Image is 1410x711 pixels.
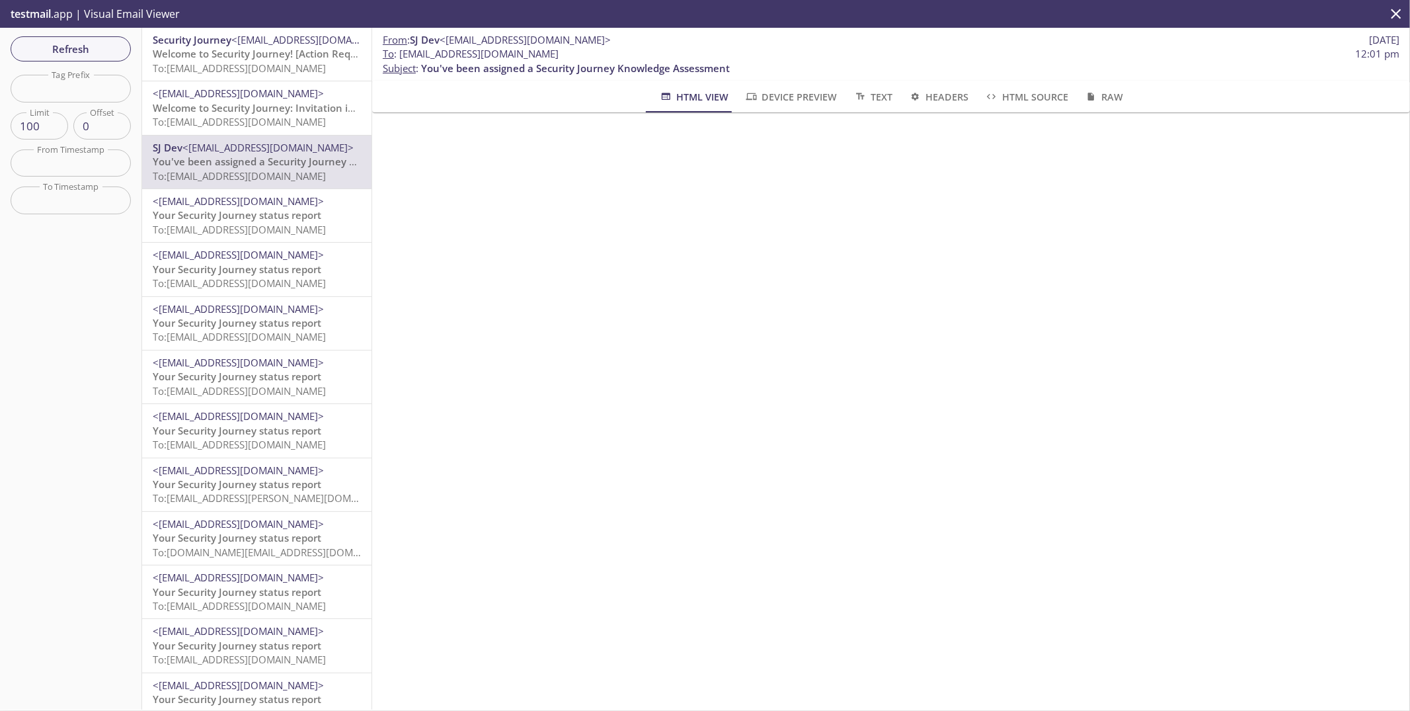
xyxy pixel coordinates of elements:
[421,62,730,75] span: You've been assigned a Security Journey Knowledge Assessment
[153,208,321,222] span: Your Security Journey status report
[153,141,182,154] span: SJ Dev
[231,33,403,46] span: <[EMAIL_ADDRESS][DOMAIN_NAME]>
[984,89,1068,105] span: HTML Source
[153,155,461,168] span: You've been assigned a Security Journey Knowledge Assessment
[153,585,321,599] span: Your Security Journey status report
[21,40,120,58] span: Refresh
[153,370,321,383] span: Your Security Journey status report
[142,512,372,565] div: <[EMAIL_ADDRESS][DOMAIN_NAME]>Your Security Journey status reportTo:[DOMAIN_NAME][EMAIL_ADDRESS][...
[153,169,326,183] span: To: [EMAIL_ADDRESS][DOMAIN_NAME]
[11,36,131,62] button: Refresh
[153,546,404,559] span: To: [DOMAIN_NAME][EMAIL_ADDRESS][DOMAIN_NAME]
[440,33,611,46] span: <[EMAIL_ADDRESS][DOMAIN_NAME]>
[153,316,321,329] span: Your Security Journey status report
[153,47,379,60] span: Welcome to Security Journey! [Action Required]
[142,351,372,403] div: <[EMAIL_ADDRESS][DOMAIN_NAME]>Your Security Journey status reportTo:[EMAIL_ADDRESS][DOMAIN_NAME]
[153,409,324,423] span: <[EMAIL_ADDRESS][DOMAIN_NAME]>
[153,571,324,584] span: <[EMAIL_ADDRESS][DOMAIN_NAME]>
[853,89,892,105] span: Text
[1084,89,1123,105] span: Raw
[410,33,440,46] span: SJ Dev
[11,7,51,21] span: testmail
[153,692,321,706] span: Your Security Journey status report
[153,464,324,477] span: <[EMAIL_ADDRESS][DOMAIN_NAME]>
[153,531,321,544] span: Your Security Journey status report
[182,141,354,154] span: <[EMAIL_ADDRESS][DOMAIN_NAME]>
[153,302,324,315] span: <[EMAIL_ADDRESS][DOMAIN_NAME]>
[383,33,611,47] span: :
[153,639,321,652] span: Your Security Journey status report
[1369,33,1399,47] span: [DATE]
[153,276,326,290] span: To: [EMAIL_ADDRESS][DOMAIN_NAME]
[153,517,324,530] span: <[EMAIL_ADDRESS][DOMAIN_NAME]>
[153,356,324,369] span: <[EMAIL_ADDRESS][DOMAIN_NAME]>
[153,384,326,397] span: To: [EMAIL_ADDRESS][DOMAIN_NAME]
[153,223,326,236] span: To: [EMAIL_ADDRESS][DOMAIN_NAME]
[908,89,968,105] span: Headers
[153,653,326,666] span: To: [EMAIL_ADDRESS][DOMAIN_NAME]
[153,599,326,612] span: To: [EMAIL_ADDRESS][DOMAIN_NAME]
[659,89,728,105] span: HTML View
[153,87,324,100] span: <[EMAIL_ADDRESS][DOMAIN_NAME]>
[744,89,837,105] span: Device Preview
[153,478,321,491] span: Your Security Journey status report
[153,438,326,451] span: To: [EMAIL_ADDRESS][DOMAIN_NAME]
[153,194,324,208] span: <[EMAIL_ADDRESS][DOMAIN_NAME]>
[142,619,372,672] div: <[EMAIL_ADDRESS][DOMAIN_NAME]>Your Security Journey status reportTo:[EMAIL_ADDRESS][DOMAIN_NAME]
[383,47,1399,75] p: :
[383,33,407,46] span: From
[142,458,372,511] div: <[EMAIL_ADDRESS][DOMAIN_NAME]>Your Security Journey status reportTo:[EMAIL_ADDRESS][PERSON_NAME][...
[383,62,416,75] span: Subject
[153,263,321,276] span: Your Security Journey status report
[142,404,372,457] div: <[EMAIL_ADDRESS][DOMAIN_NAME]>Your Security Journey status reportTo:[EMAIL_ADDRESS][DOMAIN_NAME]
[142,136,372,188] div: SJ Dev<[EMAIL_ADDRESS][DOMAIN_NAME]>You've been assigned a Security Journey Knowledge AssessmentT...
[142,189,372,242] div: <[EMAIL_ADDRESS][DOMAIN_NAME]>Your Security Journey status reportTo:[EMAIL_ADDRESS][DOMAIN_NAME]
[153,248,324,261] span: <[EMAIL_ADDRESS][DOMAIN_NAME]>
[153,330,326,343] span: To: [EMAIL_ADDRESS][DOMAIN_NAME]
[1355,47,1399,61] span: 12:01 pm
[153,624,324,638] span: <[EMAIL_ADDRESS][DOMAIN_NAME]>
[153,101,402,114] span: Welcome to Security Journey: Invitation instructions
[153,115,326,128] span: To: [EMAIL_ADDRESS][DOMAIN_NAME]
[142,243,372,296] div: <[EMAIL_ADDRESS][DOMAIN_NAME]>Your Security Journey status reportTo:[EMAIL_ADDRESS][DOMAIN_NAME]
[383,47,559,61] span: : [EMAIL_ADDRESS][DOMAIN_NAME]
[153,33,231,46] span: Security Journey
[153,424,321,437] span: Your Security Journey status report
[142,28,372,81] div: Security Journey<[EMAIL_ADDRESS][DOMAIN_NAME]>Welcome to Security Journey! [Action Required]To:[E...
[153,491,402,505] span: To: [EMAIL_ADDRESS][PERSON_NAME][DOMAIN_NAME]
[383,47,394,60] span: To
[142,297,372,350] div: <[EMAIL_ADDRESS][DOMAIN_NAME]>Your Security Journey status reportTo:[EMAIL_ADDRESS][DOMAIN_NAME]
[142,565,372,618] div: <[EMAIL_ADDRESS][DOMAIN_NAME]>Your Security Journey status reportTo:[EMAIL_ADDRESS][DOMAIN_NAME]
[153,679,324,692] span: <[EMAIL_ADDRESS][DOMAIN_NAME]>
[142,81,372,134] div: <[EMAIL_ADDRESS][DOMAIN_NAME]>Welcome to Security Journey: Invitation instructionsTo:[EMAIL_ADDRE...
[153,62,326,75] span: To: [EMAIL_ADDRESS][DOMAIN_NAME]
